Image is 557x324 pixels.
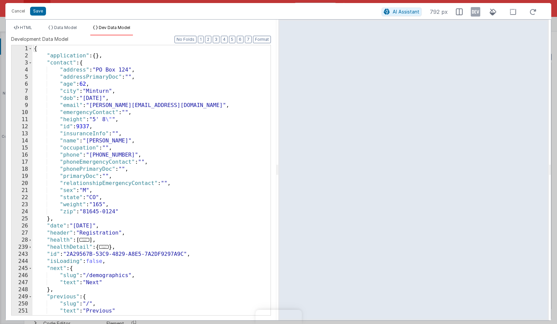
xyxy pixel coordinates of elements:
div: 20 [11,180,32,187]
div: 244 [11,258,32,265]
div: 15 [11,144,32,152]
button: Cancel [8,6,28,16]
div: 25 [11,215,32,222]
div: 245 [11,265,32,272]
div: 14 [11,137,32,144]
div: 6 [11,81,32,88]
div: 247 [11,279,32,286]
button: No Folds [175,36,196,43]
button: 4 [221,36,228,43]
div: 7 [11,88,32,95]
div: 248 [11,286,32,293]
div: 9 [11,102,32,109]
div: 18 [11,166,32,173]
div: 12 [11,123,32,130]
span: ... [99,245,109,249]
button: 6 [237,36,243,43]
div: 250 [11,300,32,307]
div: 249 [11,293,32,300]
div: 23 [11,201,32,208]
div: 26 [11,222,32,230]
div: 3 [11,59,32,66]
div: 246 [11,272,32,279]
span: AI Assistant [393,9,419,15]
div: 13 [11,130,32,137]
span: HTML [20,25,32,30]
div: 28 [11,237,32,244]
iframe: Marker.io feedback button [255,310,302,324]
div: 16 [11,152,32,159]
div: 22 [11,194,32,201]
div: 252 [11,315,32,322]
div: 239 [11,244,32,251]
button: 7 [245,36,252,43]
button: 1 [198,36,204,43]
span: 792 px [430,8,448,16]
div: 251 [11,307,32,315]
span: Data Model [54,25,77,30]
span: Development Data Model [11,36,68,43]
div: 2 [11,52,32,59]
div: 8 [11,95,32,102]
div: 24 [11,208,32,215]
div: 243 [11,251,32,258]
button: Save [30,7,46,16]
div: 27 [11,230,32,237]
button: Format [253,36,271,43]
div: 1 [11,45,32,52]
div: 21 [11,187,32,194]
span: ... [79,238,89,242]
button: 3 [213,36,219,43]
span: Dev Data Model [99,25,130,30]
div: 19 [11,173,32,180]
button: 2 [205,36,211,43]
div: 10 [11,109,32,116]
div: 11 [11,116,32,123]
div: 4 [11,66,32,74]
div: 5 [11,74,32,81]
button: AI Assistant [381,7,422,16]
button: 5 [229,36,235,43]
div: 17 [11,159,32,166]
